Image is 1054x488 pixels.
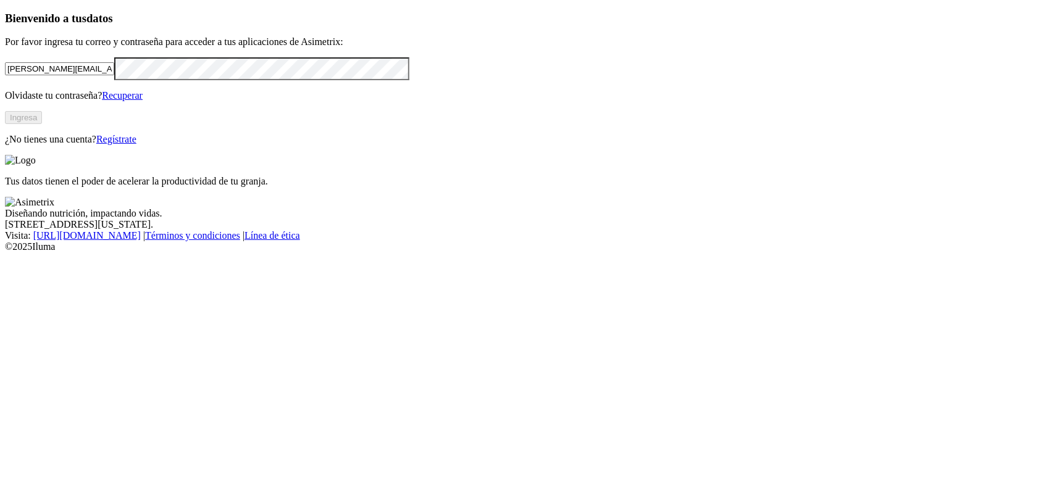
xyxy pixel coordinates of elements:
[5,62,114,75] input: Tu correo
[86,12,113,25] span: datos
[145,230,240,241] a: Términos y condiciones
[5,230,1049,241] div: Visita : | |
[5,90,1049,101] p: Olvidaste tu contraseña?
[5,176,1049,187] p: Tus datos tienen el poder de acelerar la productividad de tu granja.
[96,134,136,144] a: Regístrate
[5,12,1049,25] h3: Bienvenido a tus
[5,197,54,208] img: Asimetrix
[33,230,141,241] a: [URL][DOMAIN_NAME]
[5,134,1049,145] p: ¿No tienes una cuenta?
[5,155,36,166] img: Logo
[5,208,1049,219] div: Diseñando nutrición, impactando vidas.
[5,219,1049,230] div: [STREET_ADDRESS][US_STATE].
[245,230,300,241] a: Línea de ética
[5,36,1049,48] p: Por favor ingresa tu correo y contraseña para acceder a tus aplicaciones de Asimetrix:
[102,90,143,101] a: Recuperar
[5,241,1049,252] div: © 2025 Iluma
[5,111,42,124] button: Ingresa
